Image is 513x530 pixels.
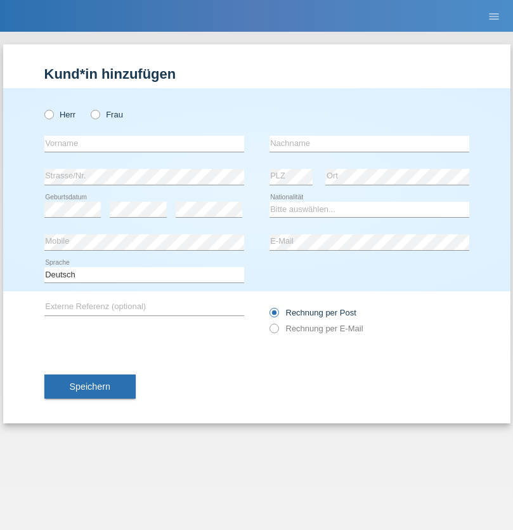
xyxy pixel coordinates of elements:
h1: Kund*in hinzufügen [44,66,469,82]
button: Speichern [44,374,136,399]
input: Herr [44,110,53,118]
input: Frau [91,110,99,118]
span: Speichern [70,381,110,392]
label: Rechnung per Post [269,308,356,317]
a: menu [481,12,507,20]
label: Frau [91,110,123,119]
input: Rechnung per E-Mail [269,324,278,340]
label: Rechnung per E-Mail [269,324,363,333]
label: Herr [44,110,76,119]
input: Rechnung per Post [269,308,278,324]
i: menu [488,10,500,23]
